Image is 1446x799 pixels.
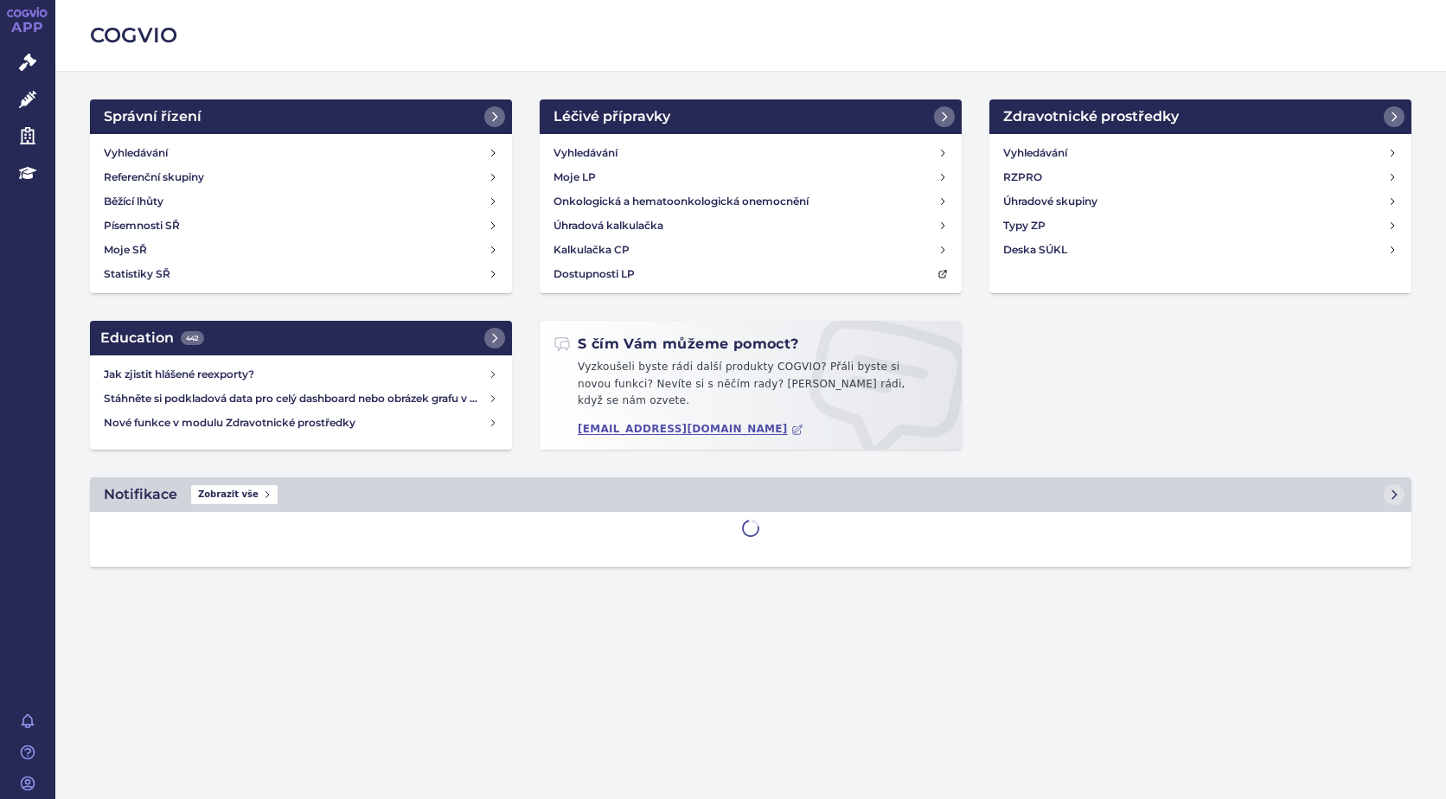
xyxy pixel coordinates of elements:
a: Stáhněte si podkladová data pro celý dashboard nebo obrázek grafu v COGVIO App modulu Analytics [97,387,505,411]
h2: Education [100,328,204,348]
h2: Správní řízení [104,106,202,127]
span: Zobrazit vše [191,485,278,504]
a: Úhradová kalkulačka [547,214,955,238]
a: Moje SŘ [97,238,505,262]
p: Vyzkoušeli byste rádi další produkty COGVIO? Přáli byste si novou funkci? Nevíte si s něčím rady?... [553,359,948,417]
a: Vyhledávání [97,141,505,165]
h4: Kalkulačka CP [553,241,630,259]
h4: Nové funkce v modulu Zdravotnické prostředky [104,414,488,431]
h4: Referenční skupiny [104,169,204,186]
a: Onkologická a hematoonkologická onemocnění [547,189,955,214]
a: Education442 [90,321,512,355]
a: Léčivé přípravky [540,99,962,134]
span: 442 [181,331,204,345]
h4: Deska SÚKL [1003,241,1067,259]
h4: Úhradová kalkulačka [553,217,663,234]
a: Jak zjistit hlášené reexporty? [97,362,505,387]
h4: Dostupnosti LP [553,265,635,283]
a: Referenční skupiny [97,165,505,189]
a: Dostupnosti LP [547,262,955,286]
h4: Moje LP [553,169,596,186]
a: Vyhledávání [996,141,1404,165]
h4: RZPRO [1003,169,1042,186]
a: Deska SÚKL [996,238,1404,262]
a: Nové funkce v modulu Zdravotnické prostředky [97,411,505,435]
h4: Vyhledávání [553,144,617,162]
h2: Léčivé přípravky [553,106,670,127]
h2: Zdravotnické prostředky [1003,106,1179,127]
h2: S čím Vám můžeme pomoct? [553,335,799,354]
h4: Jak zjistit hlášené reexporty? [104,366,488,383]
h4: Typy ZP [1003,217,1046,234]
a: Kalkulačka CP [547,238,955,262]
a: Správní řízení [90,99,512,134]
a: Písemnosti SŘ [97,214,505,238]
a: Vyhledávání [547,141,955,165]
h2: COGVIO [90,21,1411,50]
h4: Onkologická a hematoonkologická onemocnění [553,193,809,210]
h4: Úhradové skupiny [1003,193,1097,210]
a: Typy ZP [996,214,1404,238]
h4: Běžící lhůty [104,193,163,210]
a: [EMAIL_ADDRESS][DOMAIN_NAME] [578,423,803,436]
h4: Moje SŘ [104,241,147,259]
h2: Notifikace [104,484,177,505]
a: Zdravotnické prostředky [989,99,1411,134]
h4: Písemnosti SŘ [104,217,180,234]
a: NotifikaceZobrazit vše [90,477,1411,512]
a: Úhradové skupiny [996,189,1404,214]
h4: Vyhledávání [104,144,168,162]
a: Běžící lhůty [97,189,505,214]
h4: Statistiky SŘ [104,265,170,283]
a: RZPRO [996,165,1404,189]
h4: Vyhledávání [1003,144,1067,162]
a: Moje LP [547,165,955,189]
a: Statistiky SŘ [97,262,505,286]
h4: Stáhněte si podkladová data pro celý dashboard nebo obrázek grafu v COGVIO App modulu Analytics [104,390,488,407]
